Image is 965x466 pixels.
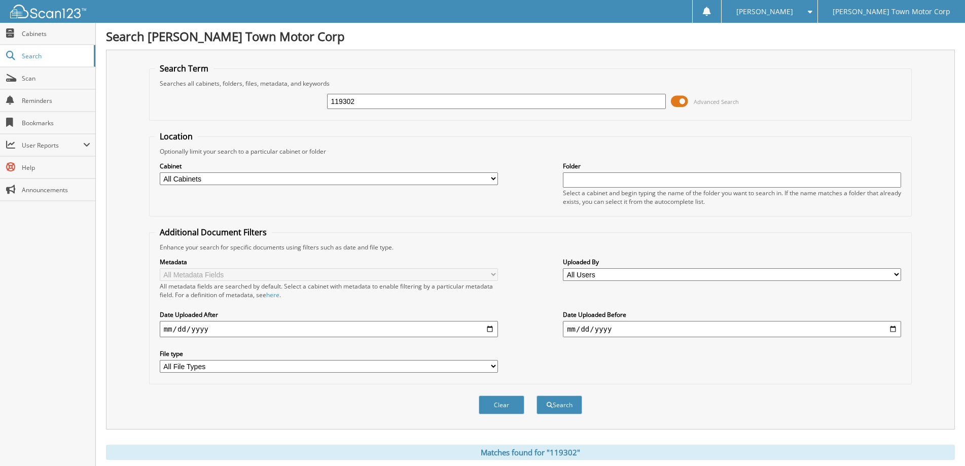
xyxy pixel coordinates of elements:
[155,227,272,238] legend: Additional Document Filters
[155,147,907,156] div: Optionally limit your search to a particular cabinet or folder
[22,141,83,150] span: User Reports
[22,29,90,38] span: Cabinets
[563,258,901,266] label: Uploaded By
[155,131,198,142] legend: Location
[22,119,90,127] span: Bookmarks
[22,52,89,60] span: Search
[563,321,901,337] input: end
[106,445,955,460] div: Matches found for "119302"
[537,396,582,414] button: Search
[22,186,90,194] span: Announcements
[563,189,901,206] div: Select a cabinet and begin typing the name of the folder you want to search in. If the name match...
[22,163,90,172] span: Help
[563,162,901,170] label: Folder
[266,291,279,299] a: here
[736,9,793,15] span: [PERSON_NAME]
[160,258,498,266] label: Metadata
[833,9,950,15] span: [PERSON_NAME] Town Motor Corp
[160,162,498,170] label: Cabinet
[479,396,524,414] button: Clear
[155,63,213,74] legend: Search Term
[22,74,90,83] span: Scan
[160,321,498,337] input: start
[160,310,498,319] label: Date Uploaded After
[22,96,90,105] span: Reminders
[563,310,901,319] label: Date Uploaded Before
[160,282,498,299] div: All metadata fields are searched by default. Select a cabinet with metadata to enable filtering b...
[106,28,955,45] h1: Search [PERSON_NAME] Town Motor Corp
[155,243,907,252] div: Enhance your search for specific documents using filters such as date and file type.
[160,349,498,358] label: File type
[155,79,907,88] div: Searches all cabinets, folders, files, metadata, and keywords
[694,98,739,105] span: Advanced Search
[10,5,86,18] img: scan123-logo-white.svg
